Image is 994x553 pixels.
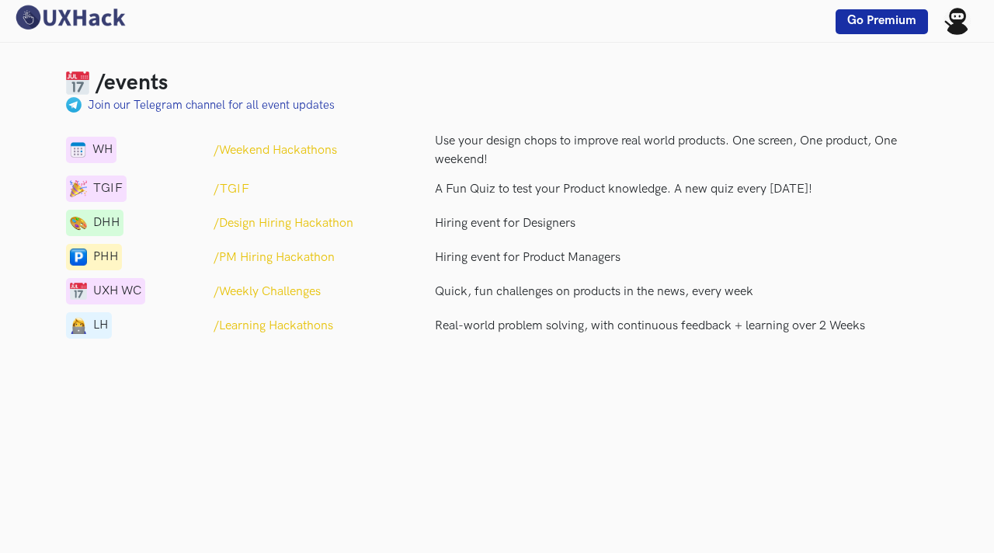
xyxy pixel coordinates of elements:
[435,249,928,267] a: Hiring event for Product Managers
[214,141,337,160] a: /Weekend Hackathons
[66,221,123,235] a: telegramDHH
[93,214,120,232] span: DHH
[88,96,335,114] a: Join our Telegram channel for all event updates
[70,283,87,300] img: calendar-1
[214,214,353,233] a: /Design Hiring Hackathon
[435,214,928,233] a: Hiring event for Designers
[944,8,971,35] img: Your profile pic
[12,4,128,31] img: UXHack logo
[96,70,168,96] h3: /events
[66,255,122,270] a: parkingPHH
[70,141,86,158] img: calendar-1
[435,283,928,301] p: Quick, fun challenges on products in the news, every week
[214,180,249,199] a: /TGIF
[92,141,113,159] span: WH
[214,317,333,336] a: /Learning Hackathons
[93,179,123,198] span: TGIF
[435,132,928,169] p: Use your design chops to improve real world products. One screen, One product, One weekend!
[70,317,87,334] img: lady
[93,282,141,301] span: UXH WC
[435,180,928,199] p: A Fun Quiz to test your Product knowledge. A new quiz every [DATE]!
[66,71,89,95] img: Calendar
[93,316,108,335] span: LH
[70,249,87,266] img: parking
[93,248,118,266] span: PHH
[836,9,928,34] a: Go Premium
[66,97,82,113] img: palette
[214,249,335,267] a: /PM Hiring Hackathon
[214,283,321,301] a: /Weekly Challenges
[70,180,87,197] img: calendar-1
[70,214,87,231] img: telegram
[847,13,916,28] span: Go Premium
[435,317,928,336] p: Real-world problem solving, with continuous feedback + learning over 2 Weeks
